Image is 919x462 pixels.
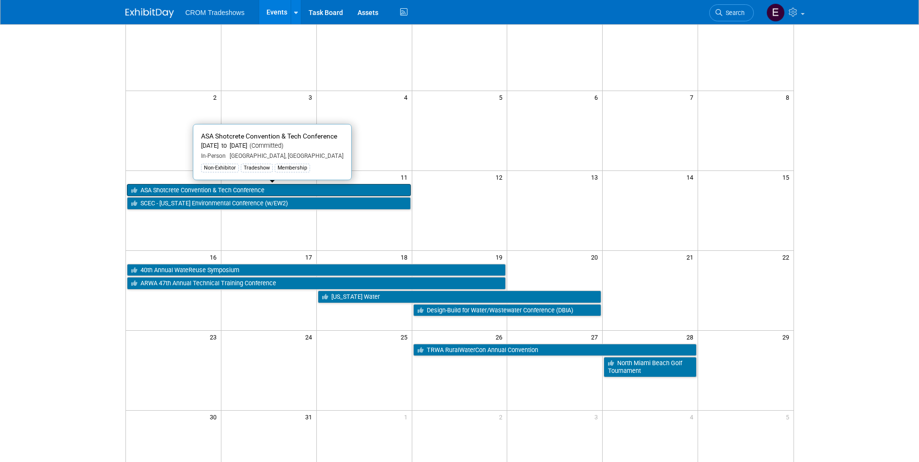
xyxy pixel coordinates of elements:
[689,411,698,423] span: 4
[275,164,310,172] div: Membership
[685,251,698,263] span: 21
[127,277,506,290] a: ARWA 47th Annual Technical Training Conference
[685,331,698,343] span: 28
[495,251,507,263] span: 19
[201,153,226,159] span: In-Person
[590,331,602,343] span: 27
[785,91,794,103] span: 8
[785,411,794,423] span: 5
[186,9,245,16] span: CROM Tradeshows
[709,4,754,21] a: Search
[593,411,602,423] span: 3
[400,331,412,343] span: 25
[766,3,785,22] img: Emily Williams
[304,251,316,263] span: 17
[498,411,507,423] span: 2
[400,171,412,183] span: 11
[722,9,745,16] span: Search
[247,142,283,149] span: (Committed)
[689,91,698,103] span: 7
[318,291,602,303] a: [US_STATE] Water
[209,251,221,263] span: 16
[593,91,602,103] span: 6
[590,171,602,183] span: 13
[201,142,343,150] div: [DATE] to [DATE]
[127,197,411,210] a: SCEC - [US_STATE] Environmental Conference (w/EW2)
[781,171,794,183] span: 15
[495,171,507,183] span: 12
[201,132,337,140] span: ASA Shotcrete Convention & Tech Conference
[413,304,602,317] a: Design-Build for Water/Wastewater Conference (DBIA)
[308,91,316,103] span: 3
[304,411,316,423] span: 31
[209,331,221,343] span: 23
[400,251,412,263] span: 18
[495,331,507,343] span: 26
[413,344,697,356] a: TRWA RuralWaterCon Annual Convention
[241,164,273,172] div: Tradeshow
[685,171,698,183] span: 14
[590,251,602,263] span: 20
[781,251,794,263] span: 22
[403,411,412,423] span: 1
[304,331,316,343] span: 24
[209,411,221,423] span: 30
[127,184,411,197] a: ASA Shotcrete Convention & Tech Conference
[604,357,697,377] a: North Miami Beach Golf Tournament
[403,91,412,103] span: 4
[212,91,221,103] span: 2
[201,164,239,172] div: Non-Exhibitor
[498,91,507,103] span: 5
[125,8,174,18] img: ExhibitDay
[781,331,794,343] span: 29
[127,264,506,277] a: 40th Annual WateReuse Symposium
[226,153,343,159] span: [GEOGRAPHIC_DATA], [GEOGRAPHIC_DATA]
